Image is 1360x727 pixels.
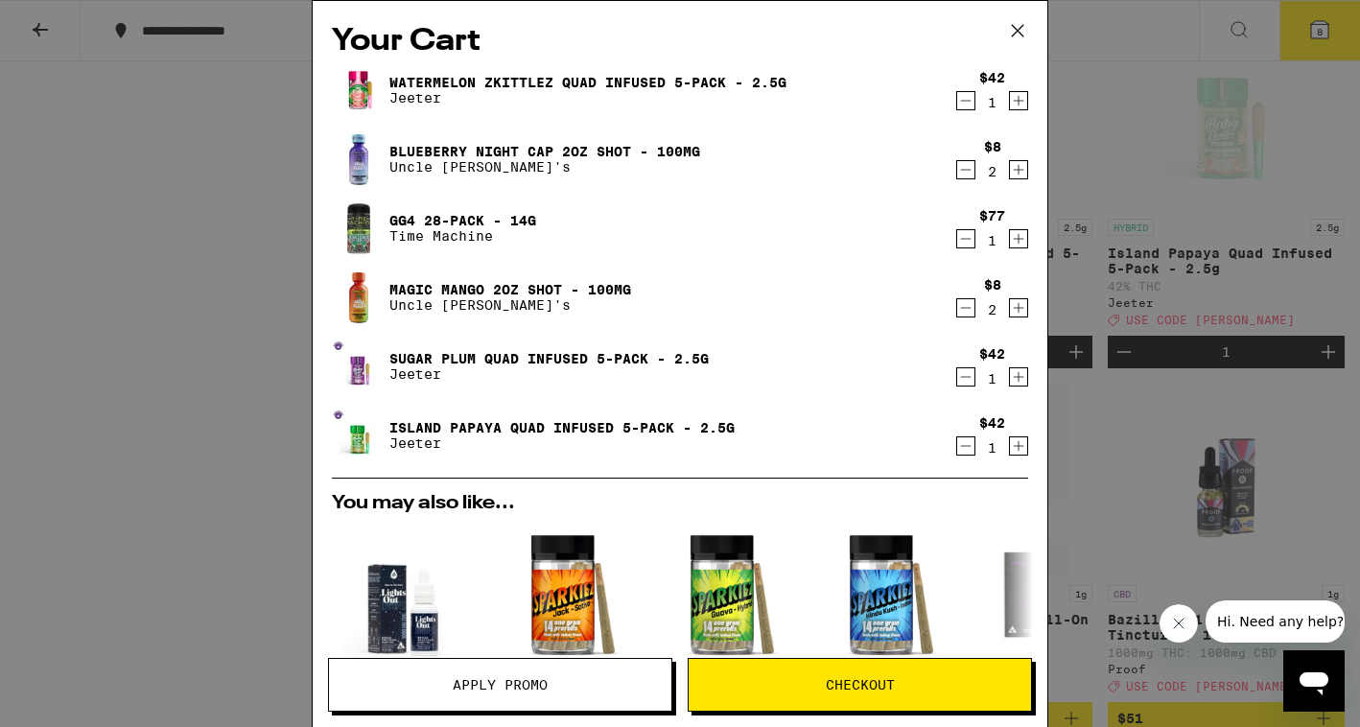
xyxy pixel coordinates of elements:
img: Magic Mango 2oz Shot - 100mg [332,270,386,324]
a: Island Papaya Quad Infused 5-Pack - 2.5g [389,420,735,435]
div: $8 [984,139,1001,154]
div: 1 [979,440,1005,456]
h2: Your Cart [332,20,1028,63]
button: Apply Promo [328,658,672,712]
a: Watermelon Zkittlez Quad Infused 5-Pack - 2.5g [389,75,786,90]
button: Increment [1009,160,1028,179]
img: Sparkiez - Hindu Kush 14-Pack - 14g [809,523,953,667]
div: 2 [984,164,1001,179]
img: Watermelon Zkittlez Quad Infused 5-Pack - 2.5g [332,63,386,117]
button: Increment [1009,367,1028,387]
img: Island Papaya Quad Infused 5-Pack - 2.5g [332,409,386,462]
a: Sugar Plum Quad Infused 5-Pack - 2.5g [389,351,709,366]
div: $42 [979,415,1005,431]
button: Increment [1009,91,1028,110]
p: Jeeter [389,435,735,451]
button: Checkout [688,658,1032,712]
div: $8 [984,277,1001,293]
button: Decrement [956,367,975,387]
img: Sparkiez - Jack 14-Pack - 14g [491,523,635,667]
img: Sparkiez - Guava 14-Pack - 14g [650,523,794,667]
p: Time Machine [389,228,536,244]
p: Jeeter [389,366,709,382]
button: Increment [1009,298,1028,317]
p: Uncle [PERSON_NAME]'s [389,297,631,313]
iframe: Button to launch messaging window [1283,650,1345,712]
button: Decrement [956,298,975,317]
p: Jeeter [389,90,786,106]
h2: You may also like... [332,494,1028,513]
img: Circles Base Camp - Northern Lights 7-Pack - 7g [969,523,1113,667]
iframe: Message from company [1206,600,1345,643]
p: Uncle [PERSON_NAME]'s [389,159,700,175]
div: $42 [979,346,1005,362]
div: $42 [979,70,1005,85]
a: GG4 28-Pack - 14g [389,213,536,228]
button: Increment [1009,436,1028,456]
button: Increment [1009,229,1028,248]
img: Yummi Karma - Lights Out Tincture - 1000mg [332,523,476,667]
button: Decrement [956,160,975,179]
div: 1 [979,371,1005,387]
button: Decrement [956,91,975,110]
span: Apply Promo [453,678,548,692]
div: 2 [984,302,1001,317]
button: Decrement [956,436,975,456]
a: Magic Mango 2oz Shot - 100mg [389,282,631,297]
img: GG4 28-Pack - 14g [332,201,386,255]
a: Blueberry Night Cap 2oz Shot - 100mg [389,144,700,159]
span: Checkout [826,678,895,692]
div: 1 [979,233,1005,248]
iframe: Close message [1160,604,1198,643]
img: Sugar Plum Quad Infused 5-Pack - 2.5g [332,340,386,393]
img: Blueberry Night Cap 2oz Shot - 100mg [332,132,386,186]
button: Decrement [956,229,975,248]
div: $77 [979,208,1005,223]
div: 1 [979,95,1005,110]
